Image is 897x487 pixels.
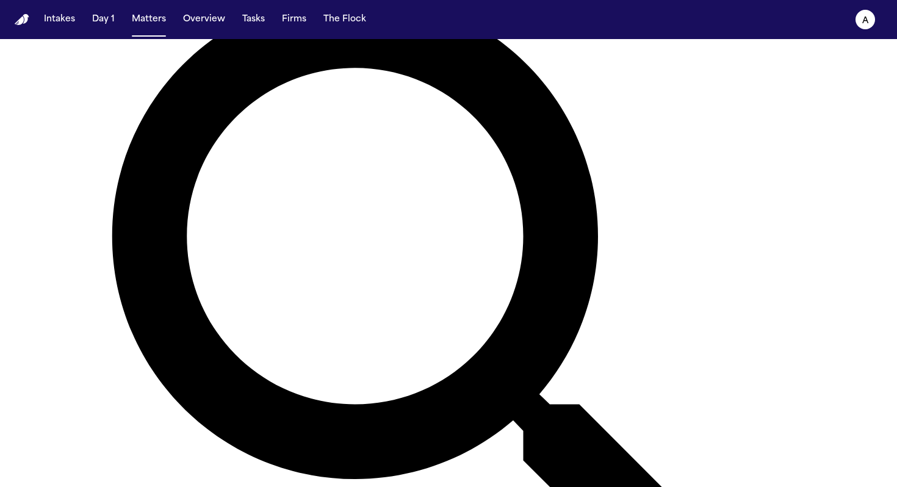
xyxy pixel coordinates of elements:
[127,9,171,31] button: Matters
[237,9,270,31] button: Tasks
[277,9,311,31] button: Firms
[178,9,230,31] button: Overview
[319,9,371,31] button: The Flock
[39,9,80,31] button: Intakes
[15,14,29,26] a: Home
[87,9,120,31] button: Day 1
[15,14,29,26] img: Finch Logo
